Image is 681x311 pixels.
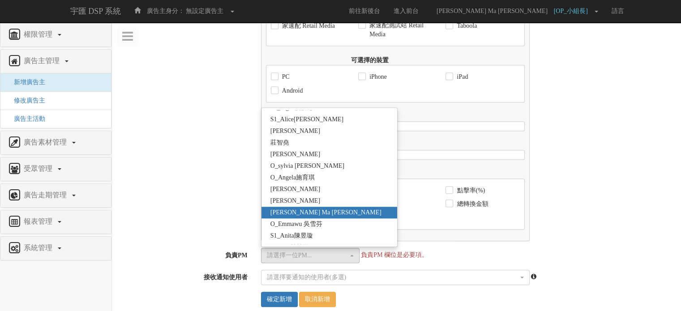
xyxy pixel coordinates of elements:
span: [PERSON_NAME] Ma [PERSON_NAME] [270,208,381,217]
a: 修改廣告主 [7,97,45,104]
span: O_sylvia [PERSON_NAME] [270,162,344,170]
label: 可選擇的素材標籤 [259,109,395,121]
label: 點擊率(%) [454,186,485,195]
label: iPad [454,72,468,81]
input: 確定新增 [261,292,298,307]
div: 請選擇一位PM... [267,251,348,260]
span: 負責PM 欄位是必要項。 [361,251,428,258]
label: 可見欄位 [259,166,395,179]
a: 受眾管理 [7,162,104,176]
label: 負責PM [112,248,254,260]
a: 廣告素材管理 [7,136,104,150]
span: [PERSON_NAME] [270,150,320,159]
span: 報表管理 [21,217,57,225]
label: iPhone [367,72,387,81]
button: Nothing selected [261,270,530,285]
span: 系統管理 [21,244,57,251]
span: [PERSON_NAME] [270,185,320,194]
span: 權限管理 [21,30,57,38]
span: [OP_小組長] [554,8,592,14]
label: Android [280,86,303,95]
span: 廣告素材管理 [21,138,71,146]
a: 廣告主活動 [7,115,45,122]
a: 廣告主管理 [7,54,104,68]
span: S1_Alice[PERSON_NAME] [270,115,343,124]
label: 可選擇的裝置 [259,53,395,65]
button: 請選擇一位PM... [261,248,360,263]
a: 權限管理 [7,28,104,42]
span: [PERSON_NAME] [270,127,320,136]
label: 家速配測試站 Retail Media [367,21,432,39]
label: 總轉換金額 [454,200,488,209]
span: 受眾管理 [21,165,57,172]
a: 報表管理 [7,215,104,229]
span: 無設定廣告主 [186,8,223,14]
a: 取消新增 [299,292,336,307]
span: O_Emmawu 吳雪芬 [270,220,322,229]
span: S1_Una陳怡璇 [270,243,309,252]
span: 廣告走期管理 [21,191,71,199]
a: 新增廣告主 [7,79,45,85]
label: 可見轉換類型 [259,138,395,150]
span: S1_Anita陳昱璇 [270,231,313,240]
span: 廣告主身分： [147,8,184,14]
div: 請選擇要通知的使用者(多選) [267,273,518,282]
label: Taboola [454,21,477,30]
span: 廣告主管理 [21,57,64,64]
span: 莊智堯 [270,138,289,147]
span: [PERSON_NAME] [270,196,320,205]
span: O_Angela施育琪 [270,173,315,182]
label: PC [280,72,290,81]
label: 家速配 Retail Media [280,21,335,30]
a: 系統管理 [7,241,104,256]
label: 接收通知使用者 [112,270,254,282]
a: 廣告走期管理 [7,188,104,203]
span: [PERSON_NAME] Ma [PERSON_NAME] [432,8,552,14]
